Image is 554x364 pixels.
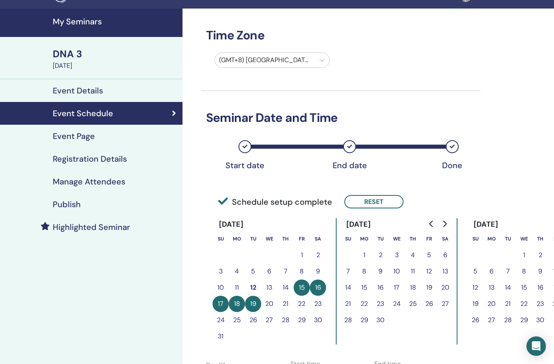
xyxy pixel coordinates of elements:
[483,263,500,279] button: 6
[532,231,548,247] th: Thursday
[53,177,125,186] h4: Manage Attendees
[532,296,548,312] button: 23
[437,231,453,247] th: Saturday
[344,195,404,208] button: Reset
[532,312,548,328] button: 30
[389,279,405,296] button: 17
[356,247,372,263] button: 1
[516,247,532,263] button: 1
[225,160,265,170] div: Start date
[261,296,277,312] button: 20
[245,312,261,328] button: 26
[500,312,516,328] button: 28
[405,296,421,312] button: 25
[389,263,405,279] button: 10
[483,231,500,247] th: Monday
[201,28,481,43] h3: Time Zone
[310,279,326,296] button: 16
[48,47,183,71] a: DNA 3[DATE]
[356,231,372,247] th: Monday
[438,216,451,232] button: Go to next month
[516,263,532,279] button: 8
[437,263,453,279] button: 13
[213,312,229,328] button: 24
[53,86,103,95] h4: Event Details
[229,296,245,312] button: 18
[405,279,421,296] button: 18
[340,296,356,312] button: 21
[432,160,472,170] div: Done
[213,218,250,231] div: [DATE]
[356,263,372,279] button: 8
[218,196,332,208] span: Schedule setup complete
[340,218,378,231] div: [DATE]
[310,263,326,279] button: 9
[294,312,310,328] button: 29
[329,160,370,170] div: End date
[310,312,326,328] button: 30
[356,312,372,328] button: 29
[53,154,127,164] h4: Registration Details
[437,279,453,296] button: 20
[532,279,548,296] button: 16
[372,231,389,247] th: Tuesday
[261,312,277,328] button: 27
[53,17,178,26] h4: My Seminars
[229,263,245,279] button: 4
[483,312,500,328] button: 27
[389,231,405,247] th: Wednesday
[467,218,505,231] div: [DATE]
[340,231,356,247] th: Sunday
[372,263,389,279] button: 9
[53,222,130,232] h4: Highlighted Seminar
[532,247,548,263] button: 2
[516,279,532,296] button: 15
[356,296,372,312] button: 22
[261,231,277,247] th: Wednesday
[405,231,421,247] th: Thursday
[277,279,294,296] button: 14
[372,296,389,312] button: 23
[245,263,261,279] button: 5
[53,61,178,71] div: [DATE]
[500,263,516,279] button: 7
[516,296,532,312] button: 22
[201,110,481,125] h3: Seminar Date and Time
[53,131,95,141] h4: Event Page
[389,247,405,263] button: 3
[340,263,356,279] button: 7
[277,296,294,312] button: 21
[277,312,294,328] button: 28
[516,231,532,247] th: Wednesday
[229,312,245,328] button: 25
[294,279,310,296] button: 15
[425,216,438,232] button: Go to previous month
[277,263,294,279] button: 7
[53,108,113,118] h4: Event Schedule
[245,296,261,312] button: 19
[421,247,437,263] button: 5
[213,296,229,312] button: 17
[389,296,405,312] button: 24
[294,231,310,247] th: Friday
[516,312,532,328] button: 29
[500,231,516,247] th: Tuesday
[405,247,421,263] button: 4
[229,279,245,296] button: 11
[532,263,548,279] button: 9
[421,231,437,247] th: Friday
[421,263,437,279] button: 12
[467,296,483,312] button: 19
[372,279,389,296] button: 16
[310,296,326,312] button: 23
[245,231,261,247] th: Tuesday
[53,47,178,61] div: DNA 3
[467,312,483,328] button: 26
[277,231,294,247] th: Thursday
[213,328,229,344] button: 31
[372,312,389,328] button: 30
[467,279,483,296] button: 12
[500,279,516,296] button: 14
[500,296,516,312] button: 21
[53,199,81,209] h4: Publish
